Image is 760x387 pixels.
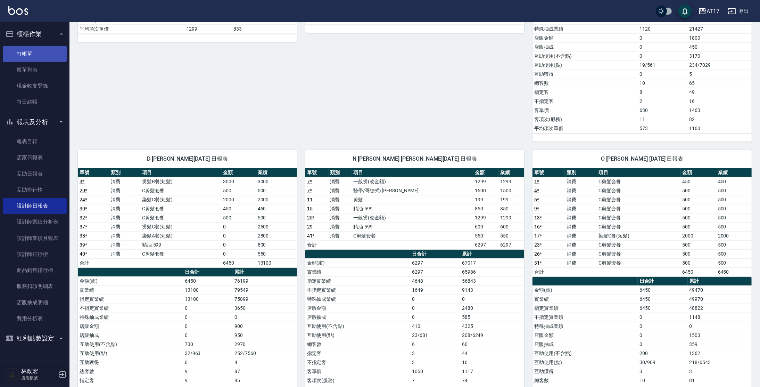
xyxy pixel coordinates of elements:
td: 互助使用(不含點) [78,340,183,349]
td: 實業績 [78,285,183,295]
td: 實業績 [305,267,411,276]
td: 精油-599 [140,240,222,249]
th: 業績 [256,168,297,177]
td: 600 [473,222,499,231]
td: 店販金額 [532,33,638,42]
td: 2480 [460,304,524,313]
th: 類別 [565,168,597,177]
td: 消費 [329,222,352,231]
th: 類別 [109,168,140,177]
td: 450 [222,204,256,213]
td: 消費 [109,186,140,195]
td: 1299 [473,177,499,186]
td: 醫學/哥德式/[PERSON_NAME] [352,186,473,195]
th: 金額 [681,168,716,177]
td: 1800 [688,33,752,42]
td: 店販抽成 [532,42,638,51]
td: 23/681 [410,331,460,340]
td: 500 [716,240,752,249]
th: 單號 [305,168,329,177]
td: 6450 [638,285,687,295]
td: 49970 [688,295,752,304]
td: 0 [638,42,687,51]
td: 互助使用(不含點) [305,322,411,331]
td: 2800 [256,231,297,240]
td: 平均項次單價 [78,24,185,33]
td: 店販抽成 [305,313,411,322]
td: 4648 [410,276,460,285]
td: 550 [499,231,524,240]
td: 6450 [638,304,687,313]
span: N [PERSON_NAME] [PERSON_NAME][DATE] 日報表 [314,155,516,162]
td: 金額(虛) [305,258,411,267]
td: 1148 [688,313,752,322]
a: 服務扣項明細表 [3,278,67,294]
td: 500 [681,240,716,249]
td: 208/6249 [460,331,524,340]
a: 報表目錄 [3,134,67,150]
button: 報表及分析 [3,113,67,131]
td: 252/7560 [233,349,297,358]
td: 199 [473,195,499,204]
td: 3650 [233,304,297,313]
td: 燙髮B餐(短髮) [140,177,222,186]
td: 店販金額 [305,304,411,313]
td: 互助使用(點) [78,349,183,358]
td: 3000 [222,177,256,186]
th: 累計 [688,277,752,286]
td: 0 [183,313,233,322]
td: 消費 [329,195,352,204]
td: 0 [688,322,752,331]
td: 16 [688,97,752,106]
td: C剪髮套餐 [597,186,681,195]
td: 6450 [183,276,233,285]
table: a dense table [78,168,297,268]
td: 6297 [410,267,460,276]
td: 一般燙(改金額) [352,177,473,186]
td: 500 [222,186,256,195]
td: 1362 [688,349,752,358]
td: 450 [681,177,716,186]
td: 0 [183,331,233,340]
td: 染髮C餐(短髮) [140,195,222,204]
td: 互助獲得 [532,70,638,79]
td: 79549 [233,285,297,295]
th: 業績 [716,168,752,177]
th: 金額 [473,168,499,177]
td: 2970 [233,340,297,349]
td: 730 [183,340,233,349]
td: 500 [716,249,752,258]
td: 特殊抽成業績 [532,24,638,33]
a: 設計師日報表 [3,198,67,214]
td: 500 [256,186,297,195]
td: 消費 [109,204,140,213]
a: 互助日報表 [3,166,67,182]
td: 指定實業績 [532,304,638,313]
td: 573 [638,124,687,133]
td: 76199 [233,276,297,285]
td: 65 [688,79,752,88]
td: 指定客 [305,349,411,358]
td: 客單價 [532,106,638,115]
td: 1120 [638,24,687,33]
td: 82 [688,115,752,124]
td: 450 [716,177,752,186]
div: AT17 [707,7,719,16]
td: 0 [410,304,460,313]
p: 店用帳號 [21,375,57,381]
td: 特殊抽成業績 [78,313,183,322]
td: 8 [638,88,687,97]
td: 染髮A餐(短髮) [140,231,222,240]
td: 13100 [183,285,233,295]
a: 費用分析表 [3,311,67,326]
td: 客項次(服務) [532,115,638,124]
td: 500 [716,204,752,213]
button: 登出 [725,5,752,18]
td: 450 [688,42,752,51]
td: 消費 [565,195,597,204]
td: 0 [222,222,256,231]
a: 29 [307,224,313,229]
td: 1299 [473,213,499,222]
button: AT17 [695,4,722,18]
td: 49470 [688,285,752,295]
